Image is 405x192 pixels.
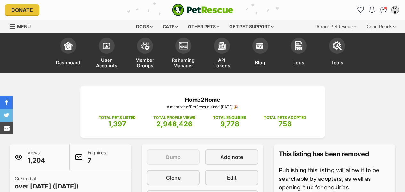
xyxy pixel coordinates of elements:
span: 756 [279,120,292,128]
span: Member Groups [134,57,156,68]
p: Enquiries: [88,149,107,165]
a: Donate [5,4,39,15]
a: Member Groups [126,35,164,73]
span: 2,946,426 [156,120,192,128]
div: Cats [158,20,182,33]
a: API Tokens [203,35,241,73]
span: 7 [88,156,107,165]
img: team-members-icon-5396bd8760b3fe7c0b43da4ab00e1e3bb1a5d9ba89233759b79545d2d3fc5d0d.svg [141,42,150,50]
a: PetRescue [172,4,233,16]
img: chat-41dd97257d64d25036548639549fe6c8038ab92f7586957e7f3b1b290dea8141.svg [380,7,387,13]
span: Dashboard [56,57,80,68]
a: Add note [205,149,258,165]
img: logo-e224e6f780fb5917bec1dbf3a21bbac754714ae5b6737aabdf751b685950b380.svg [172,4,233,16]
p: Home2Home [90,95,315,104]
img: group-profile-icon-3fa3cf56718a62981997c0bc7e787c4b2cf8bcc04b72c1350f741eb67cf2f40e.svg [179,42,188,50]
button: Bump [147,149,200,165]
span: Bump [166,153,181,161]
a: Blog [241,35,279,73]
p: TOTAL PROFILE VIEWS [153,115,195,121]
a: Clone [147,170,200,185]
img: dashboard-icon-eb2f2d2d3e046f16d808141f083e7271f6b2e854fb5c12c21221c1fb7104beca.svg [64,41,73,50]
div: VJ-P [392,7,398,13]
a: Edit [205,170,258,185]
p: Created at: [15,175,79,191]
p: Views: [28,149,45,165]
div: Good Reads [362,20,400,33]
span: Add note [220,153,243,161]
img: tools-icon-677f8b7d46040df57c17cb185196fc8e01b2b03676c49af7ba82c462532e62ee.svg [333,41,342,50]
a: Menu [10,20,35,32]
span: Rehoming Manager [172,57,195,68]
div: About PetRescue [312,20,361,33]
a: Tools [318,35,356,73]
img: logs-icon-5bf4c29380941ae54b88474b1138927238aebebbc450bc62c8517511492d5a22.svg [294,41,303,50]
img: blogs-icon-e71fceff818bbaa76155c998696f2ea9b8fc06abc828b24f45ee82a475c2fd99.svg [256,41,265,50]
a: Rehoming Manager [164,35,203,73]
span: 1,204 [28,156,45,165]
span: User Accounts [95,57,118,68]
span: 1,397 [108,120,126,128]
p: A member of PetRescue since [DATE] 🎉 [90,104,315,110]
p: TOTAL PETS ADOPTED [264,115,306,121]
a: User Accounts [87,35,126,73]
button: Notifications [367,5,377,15]
button: My account [390,5,400,15]
span: over [DATE] ([DATE]) [15,182,79,191]
div: Other pets [183,20,224,33]
div: Get pet support [225,20,278,33]
span: Menu [17,24,31,29]
p: This listing has been removed [279,149,390,158]
span: Logs [293,57,304,68]
span: 9,778 [220,120,239,128]
img: notifications-46538b983faf8c2785f20acdc204bb7945ddae34d4c08c2a6579f10ce5e182be.svg [369,7,375,13]
p: TOTAL PETS LISTED [99,115,136,121]
a: Conversations [378,5,389,15]
span: Tools [331,57,343,68]
img: api-icon-849e3a9e6f871e3acf1f60245d25b4cd0aad652aa5f5372336901a6a67317bd8.svg [217,41,226,50]
a: Logs [279,35,318,73]
span: Blog [255,57,265,68]
ul: Account quick links [355,5,400,15]
a: Favourites [355,5,366,15]
img: members-icon-d6bcda0bfb97e5ba05b48644448dc2971f67d37433e5abca221da40c41542bd5.svg [102,41,111,50]
span: Clone [166,174,181,181]
p: Publishing this listing will allow it to be searchable by adopters, as well as opening it up for ... [279,166,390,192]
span: API Tokens [211,57,233,68]
span: Edit [227,174,237,181]
p: TOTAL ENQUIRIES [213,115,246,121]
a: Dashboard [49,35,87,73]
div: Dogs [132,20,157,33]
